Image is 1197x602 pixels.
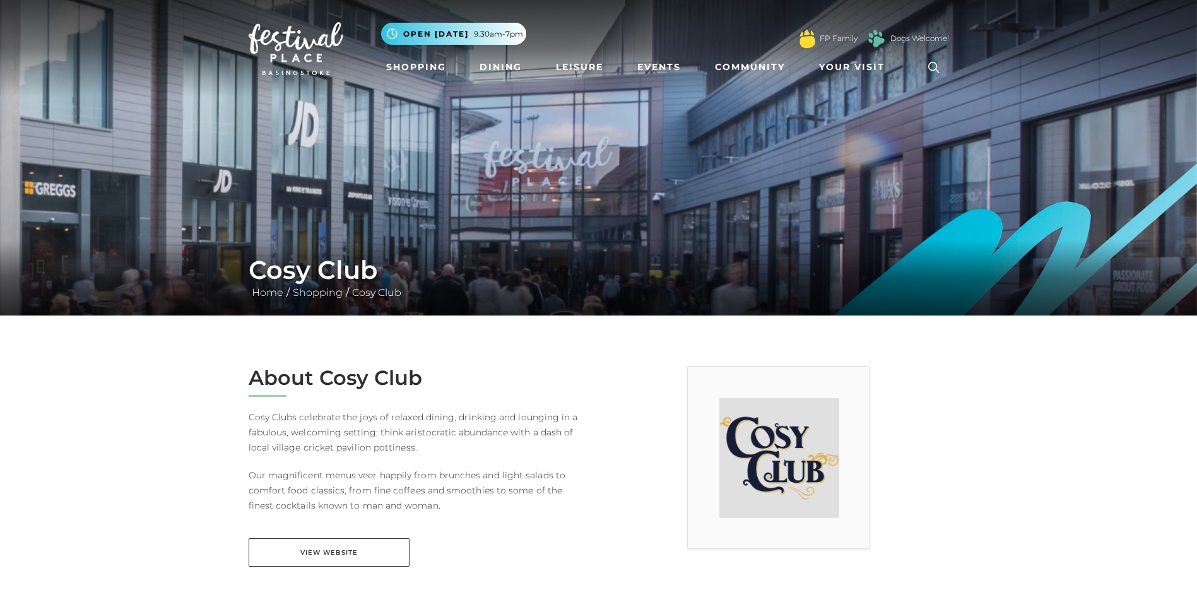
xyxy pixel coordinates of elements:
[819,61,885,74] span: Your Visit
[249,468,589,513] p: Our magnificent menus veer happily from brunches and light salads to comfort food classics, from ...
[474,28,523,40] span: 9.30am-7pm
[249,410,589,455] p: Cosy Clubs celebrate the joys of relaxed dining, drinking and lounging in a fabulous, welcoming s...
[632,56,686,79] a: Events
[249,366,589,390] h2: About Cosy Club
[551,56,608,79] a: Leisure
[249,286,286,298] a: Home
[290,286,346,298] a: Shopping
[349,286,404,298] a: Cosy Club
[814,56,896,79] a: Your Visit
[820,33,858,44] a: FP Family
[249,22,343,75] img: Festival Place Logo
[381,56,451,79] a: Shopping
[403,28,469,40] span: Open [DATE]
[239,255,958,300] div: / /
[249,255,949,285] h1: Cosy Club
[381,23,526,45] button: Open [DATE] 9.30am-7pm
[890,33,949,44] a: Dogs Welcome!
[475,56,527,79] a: Dining
[249,538,410,567] a: View Website
[710,56,790,79] a: Community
